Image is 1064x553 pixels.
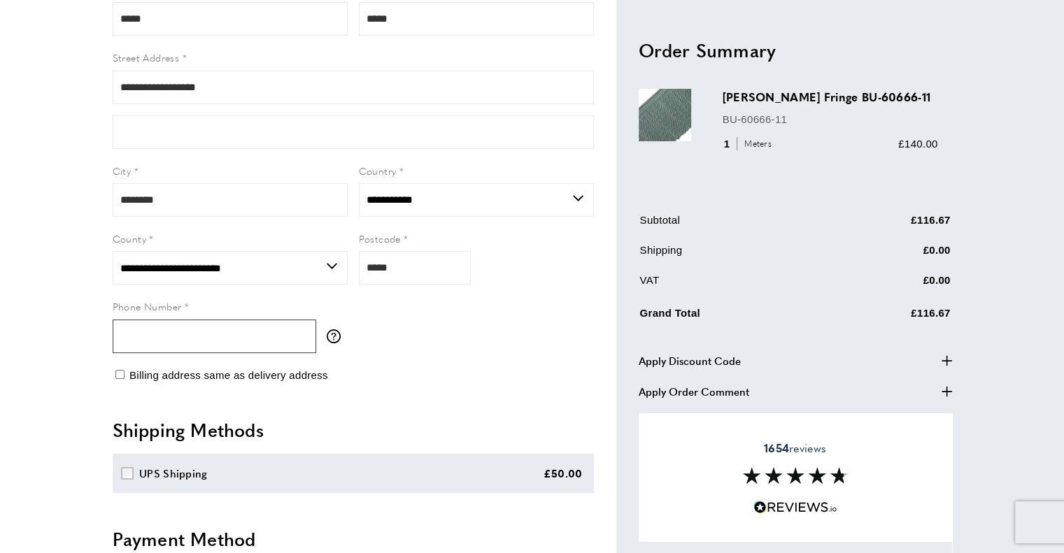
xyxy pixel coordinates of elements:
span: Phone Number [113,299,182,313]
input: Billing address same as delivery address [115,370,125,379]
td: Shipping [640,242,828,269]
div: UPS Shipping [139,465,208,482]
td: £0.00 [828,272,951,299]
td: Grand Total [640,302,828,332]
td: £0.00 [828,242,951,269]
h2: Order Summary [639,38,952,63]
span: £140.00 [898,138,937,150]
img: Sophie Bullion Fringe BU-60666-11 [639,89,691,142]
span: County [113,231,146,245]
span: reviews [764,441,826,455]
span: Billing address same as delivery address [129,369,328,381]
span: Apply Order Comment [639,383,749,400]
td: £116.67 [828,302,951,332]
span: Postcode [359,231,401,245]
td: £116.67 [828,212,951,239]
td: VAT [640,272,828,299]
p: BU-60666-11 [723,111,938,128]
h3: [PERSON_NAME] Fringe BU-60666-11 [723,89,938,106]
span: Street Address [113,50,180,64]
strong: 1654 [764,440,789,456]
td: Subtotal [640,212,828,239]
span: City [113,164,132,178]
h2: Payment Method [113,526,594,552]
span: Apply Discount Code [639,352,741,369]
img: Reviews.io 5 stars [753,501,837,514]
div: 1 [723,136,776,152]
img: Reviews section [743,467,848,484]
span: Meters [737,138,775,151]
h2: Shipping Methods [113,417,594,443]
button: More information [327,329,348,343]
div: £50.00 [544,465,583,482]
span: Country [359,164,397,178]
